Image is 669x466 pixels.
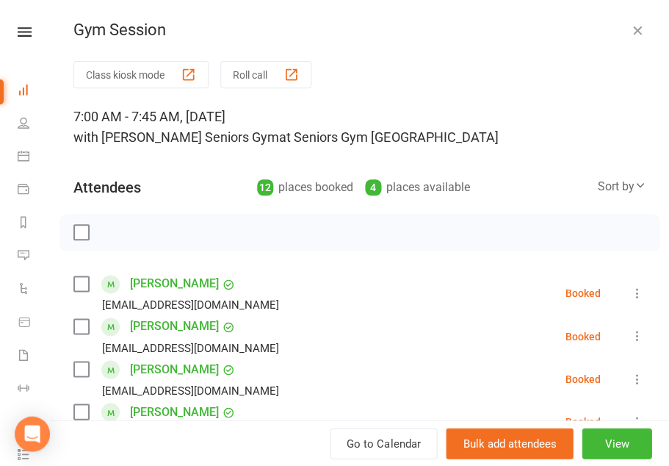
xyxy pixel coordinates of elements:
[365,177,470,198] div: places available
[565,288,600,298] div: Booked
[130,315,219,338] a: [PERSON_NAME]
[279,129,498,145] span: at Seniors Gym [GEOGRAPHIC_DATA]
[565,416,600,426] div: Booked
[257,179,273,196] div: 12
[15,416,50,451] div: Open Intercom Messenger
[73,107,646,148] div: 7:00 AM - 7:45 AM, [DATE]
[446,428,573,459] button: Bulk add attendees
[130,272,219,295] a: [PERSON_NAME]
[257,177,353,198] div: places booked
[597,177,646,196] div: Sort by
[18,207,51,240] a: Reports
[18,141,51,174] a: Calendar
[73,177,141,198] div: Attendees
[130,357,219,381] a: [PERSON_NAME]
[365,179,381,196] div: 4
[18,406,51,439] a: Assessments
[565,331,600,341] div: Booked
[18,174,51,207] a: Payments
[73,129,279,145] span: with [PERSON_NAME] Seniors Gym
[330,428,437,459] a: Go to Calendar
[102,338,279,357] div: [EMAIL_ADDRESS][DOMAIN_NAME]
[130,400,219,423] a: [PERSON_NAME]
[18,75,51,108] a: Dashboard
[18,307,51,340] a: Product Sales
[50,21,669,40] div: Gym Session
[565,373,600,384] div: Booked
[73,61,209,88] button: Class kiosk mode
[102,381,279,400] div: [EMAIL_ADDRESS][DOMAIN_NAME]
[18,108,51,141] a: People
[102,295,279,315] div: [EMAIL_ADDRESS][DOMAIN_NAME]
[220,61,311,88] button: Roll call
[582,428,651,459] button: View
